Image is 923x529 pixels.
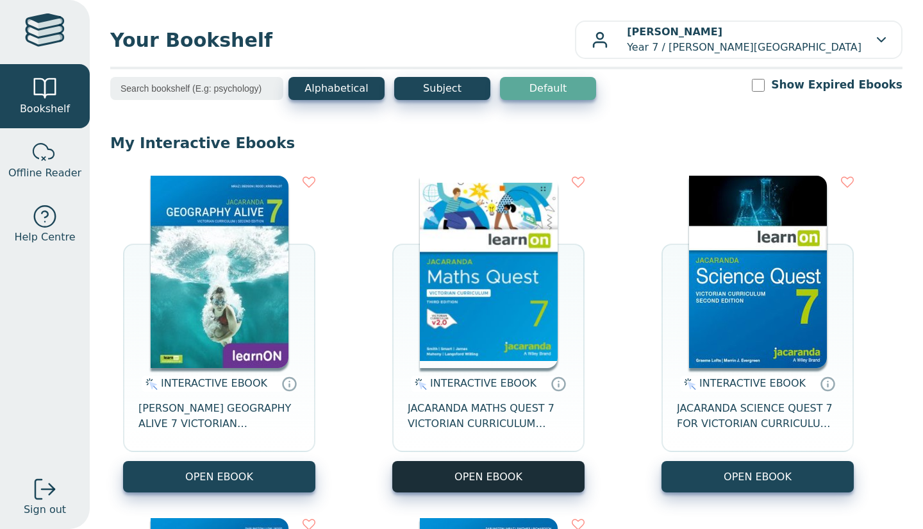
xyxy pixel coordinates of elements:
span: JACARANDA MATHS QUEST 7 VICTORIAN CURRICULUM LEARNON EBOOK 3E [408,401,569,432]
img: b87b3e28-4171-4aeb-a345-7fa4fe4e6e25.jpg [420,176,558,368]
button: OPEN EBOOK [123,461,315,492]
a: Interactive eBooks are accessed online via the publisher’s portal. They contain interactive resou... [551,376,566,391]
span: Bookshelf [20,101,70,117]
img: 329c5ec2-5188-ea11-a992-0272d098c78b.jpg [689,176,827,368]
span: JACARANDA SCIENCE QUEST 7 FOR VICTORIAN CURRICULUM LEARNON 2E EBOOK [677,401,838,432]
span: Offline Reader [8,165,81,181]
img: cc9fd0c4-7e91-e911-a97e-0272d098c78b.jpg [151,176,288,368]
span: INTERACTIVE EBOOK [699,377,806,389]
span: INTERACTIVE EBOOK [430,377,536,389]
p: My Interactive Ebooks [110,133,902,153]
a: Interactive eBooks are accessed online via the publisher’s portal. They contain interactive resou... [820,376,835,391]
button: Alphabetical [288,77,385,100]
button: [PERSON_NAME]Year 7 / [PERSON_NAME][GEOGRAPHIC_DATA] [575,21,902,59]
a: Interactive eBooks are accessed online via the publisher’s portal. They contain interactive resou... [281,376,297,391]
span: INTERACTIVE EBOOK [161,377,267,389]
b: [PERSON_NAME] [627,26,722,38]
span: Sign out [24,502,66,517]
button: Subject [394,77,490,100]
img: interactive.svg [411,376,427,392]
button: OPEN EBOOK [661,461,854,492]
p: Year 7 / [PERSON_NAME][GEOGRAPHIC_DATA] [627,24,861,55]
span: Your Bookshelf [110,26,575,55]
span: [PERSON_NAME] GEOGRAPHY ALIVE 7 VICTORIAN CURRICULUM LEARNON EBOOK 2E [138,401,300,432]
img: interactive.svg [142,376,158,392]
button: OPEN EBOOK [392,461,585,492]
img: interactive.svg [680,376,696,392]
span: Help Centre [14,230,75,245]
label: Show Expired Ebooks [771,77,902,93]
input: Search bookshelf (E.g: psychology) [110,77,283,100]
button: Default [500,77,596,100]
